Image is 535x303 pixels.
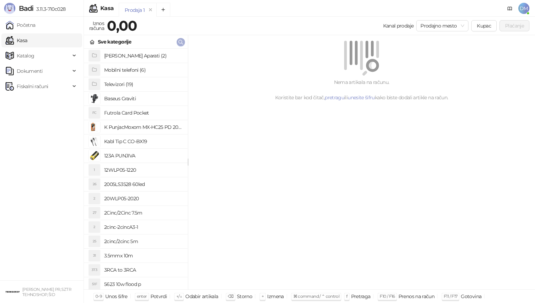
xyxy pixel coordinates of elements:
span: ⌘ command / ⌃ control [293,294,340,299]
h4: 123A PUNJIVA [104,150,182,161]
a: Dokumentacija [504,3,515,14]
div: 31 [89,250,100,261]
span: Fiskalni računi [17,79,48,93]
h4: 3.5mmx 10m [104,250,182,261]
div: 2 [89,193,100,204]
div: 51F [89,279,100,290]
div: FC [89,107,100,118]
span: ⌫ [228,294,233,299]
img: 64x64-companyLogo-68805acf-9e22-4a20-bcb3-9756868d3d19.jpeg [6,285,20,299]
div: 1 [89,164,100,176]
button: Add tab [156,3,170,17]
span: + [262,294,264,299]
h4: K PunjacMoxom MX-HC25 PD 20W [104,122,182,133]
h4: Mobilni telefoni (6) [104,64,182,76]
a: pretragu [325,94,344,101]
div: 3T3 [89,264,100,275]
a: unesite šifru [348,94,375,101]
img: Slika [89,136,100,147]
div: Iznos računa [88,19,106,33]
div: Kanal prodaje [383,22,414,30]
img: Logo [4,3,15,14]
div: Prenos na račun [398,292,434,301]
span: Prodajno mesto [420,21,464,31]
img: Slika [89,122,100,133]
h4: [PERSON_NAME] Aparati (2) [104,50,182,61]
div: 27 [89,207,100,218]
h4: 2005LS3528 60led [104,179,182,190]
h4: 2cinc/2cinc 5m [104,236,182,247]
div: Potvrdi [150,292,167,301]
span: Katalog [17,49,34,63]
strong: 0,00 [107,17,137,34]
div: 25 [89,236,100,247]
h4: 2Cinc/2Cinc 7.5m [104,207,182,218]
h4: Kabl Tip C CO-BX19 [104,136,182,147]
div: Unos šifre [105,292,127,301]
span: Badi [19,4,33,13]
h4: 12WLP05-1220 [104,164,182,176]
div: Prodaja 1 [125,6,145,14]
div: 26 [89,179,100,190]
div: Kasa [100,6,114,11]
h4: 2cinc-2cincA3-1 [104,222,182,233]
button: remove [146,7,155,13]
h4: 5623 10w flood p [104,279,182,290]
h4: 20WLP05-2020 [104,193,182,204]
div: Nema artikala na računu. Koristite bar kod čitač, ili kako biste dodali artikle na račun. [196,78,527,101]
div: Odabir artikala [185,292,218,301]
span: DM [518,3,529,14]
small: [PERSON_NAME] PR, SZTR TEHNOSHOP, ŠID [22,287,71,297]
h4: Futrola Card Pocket [104,107,182,118]
a: Početna [6,18,36,32]
span: 3.11.3-710c028 [33,6,65,12]
span: 0-9 [95,294,102,299]
h4: Televizori (19) [104,79,182,90]
h4: 3RCA to 3RCA [104,264,182,275]
div: Sve kategorije [98,38,131,46]
div: Storno [237,292,252,301]
h4: Baseus Graviti [104,93,182,104]
span: f [346,294,347,299]
div: grid [84,49,188,289]
div: Gotovina [461,292,481,301]
span: Dokumenti [17,64,42,78]
div: Izmena [267,292,284,301]
span: ↑/↓ [176,294,182,299]
button: Plaćanje [499,20,529,31]
span: F11 / F17 [444,294,457,299]
a: Kasa [6,33,27,47]
button: Kupac [471,20,497,31]
span: enter [137,294,147,299]
img: Slika [89,93,100,104]
div: Pretraga [351,292,371,301]
span: F10 / F16 [380,294,395,299]
img: Slika [89,150,100,161]
div: 2 [89,222,100,233]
